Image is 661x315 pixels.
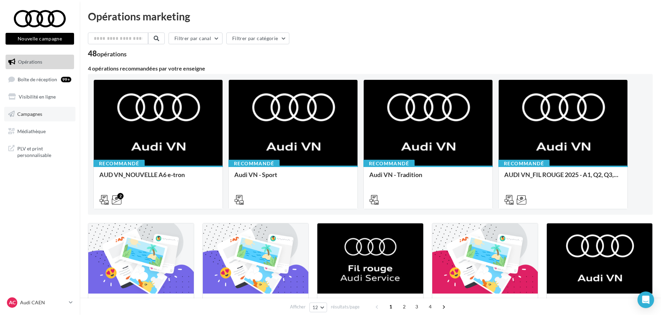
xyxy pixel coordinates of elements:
[637,291,654,308] div: Open Intercom Messenger
[4,90,75,104] a: Visibilité en ligne
[169,33,223,44] button: Filtrer par canal
[17,128,46,134] span: Médiathèque
[19,94,56,100] span: Visibilité en ligne
[117,193,124,199] div: 2
[88,11,653,21] div: Opérations marketing
[61,77,71,82] div: 99+
[6,33,74,45] button: Nouvelle campagne
[88,50,127,57] div: 48
[88,66,653,71] div: 4 opérations recommandées par votre enseigne
[4,107,75,121] a: Campagnes
[93,160,145,167] div: Recommandé
[17,111,42,117] span: Campagnes
[4,72,75,87] a: Boîte de réception99+
[309,303,327,312] button: 12
[399,301,410,312] span: 2
[17,144,71,159] span: PLV et print personnalisable
[425,301,436,312] span: 4
[18,76,57,82] span: Boîte de réception
[498,160,550,167] div: Recommandé
[504,171,622,185] div: AUDI VN_FIL ROUGE 2025 - A1, Q2, Q3, Q5 et Q4 e-tron
[97,51,127,57] div: opérations
[9,299,16,306] span: AC
[331,304,360,310] span: résultats/page
[4,55,75,69] a: Opérations
[99,171,217,185] div: AUD VN_NOUVELLE A6 e-tron
[411,301,422,312] span: 3
[20,299,66,306] p: Audi CAEN
[4,141,75,161] a: PLV et print personnalisable
[290,304,306,310] span: Afficher
[234,171,352,185] div: Audi VN - Sport
[18,59,42,65] span: Opérations
[4,124,75,139] a: Médiathèque
[363,160,415,167] div: Recommandé
[385,301,396,312] span: 1
[228,160,280,167] div: Recommandé
[226,33,289,44] button: Filtrer par catégorie
[6,296,74,309] a: AC Audi CAEN
[369,171,487,185] div: Audi VN - Tradition
[313,305,318,310] span: 12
